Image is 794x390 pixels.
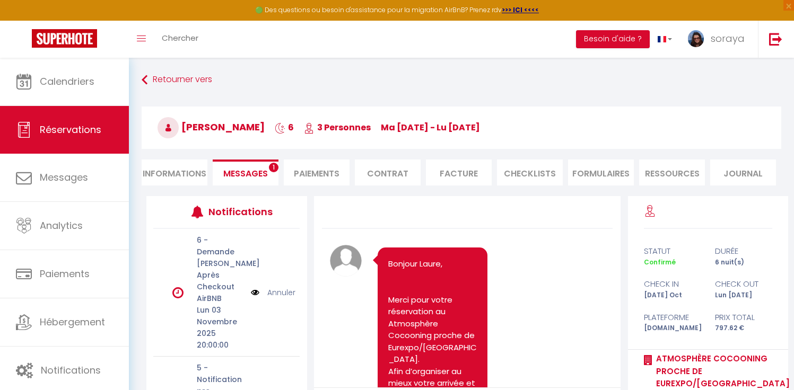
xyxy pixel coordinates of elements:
span: soraya [711,32,745,45]
span: Messages [40,171,88,184]
li: Journal [710,159,776,185]
img: logout [769,32,782,46]
a: Annuler [267,287,295,298]
div: Prix total [708,311,779,324]
div: durée [708,245,779,258]
a: Atmosphère Cocooning proche de Eurexpo/[GEOGRAPHIC_DATA] [652,352,790,390]
li: Contrat [355,159,421,185]
li: Ressources [639,159,705,185]
a: ... soraya [680,21,758,58]
li: CHECKLISTS [497,159,563,185]
div: Lun [DATE] [708,290,779,300]
img: avatar.png [330,245,362,277]
span: Paiements [40,267,90,280]
img: NO IMAGE [251,287,259,298]
div: 6 nuit(s) [708,258,779,268]
span: Chercher [162,32,198,43]
div: check in [637,278,708,290]
span: ma [DATE] - lu [DATE] [381,121,480,134]
img: Super Booking [32,29,97,48]
span: [PERSON_NAME] [158,120,265,134]
span: Confirmé [644,258,676,267]
span: Messages [223,167,268,180]
li: Informations [142,159,207,185]
div: [DOMAIN_NAME] [637,323,708,333]
li: FORMULAIRES [568,159,634,185]
span: Hébergement [40,315,105,329]
span: 3 Personnes [304,121,371,134]
p: 6 - Demande [PERSON_NAME] Après Checkout AirBNB [197,234,244,304]
div: 797.62 € [708,323,779,333]
span: Notifications [41,364,101,377]
li: Facture [426,159,492,185]
span: 1 [269,163,278,172]
a: Retourner vers [142,70,781,90]
h3: Notifications [208,200,269,224]
div: statut [637,245,708,258]
div: check out [708,278,779,290]
span: Calendriers [40,75,94,88]
img: ... [688,30,704,47]
div: [DATE] Oct [637,290,708,300]
a: Chercher [154,21,206,58]
button: Besoin d'aide ? [576,30,650,48]
li: Paiements [284,159,350,185]
a: >>> ICI <<<< [502,5,539,14]
div: Plateforme [637,311,708,324]
span: Analytics [40,219,83,232]
span: Réservations [40,123,101,136]
span: 6 [275,121,294,134]
p: Lun 03 Novembre 2025 20:00:00 [197,304,244,351]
